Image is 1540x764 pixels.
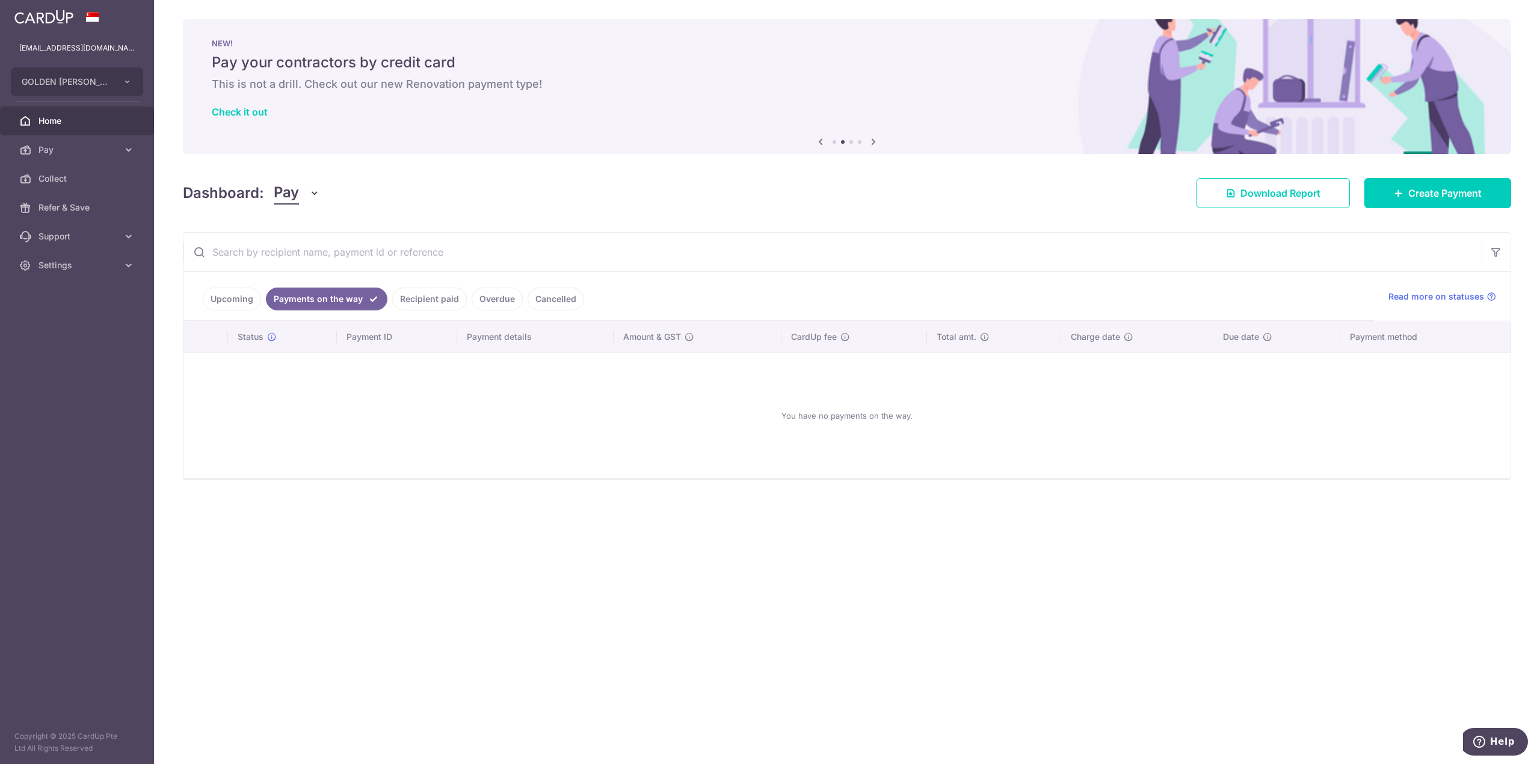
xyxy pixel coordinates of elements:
a: Recipient paid [392,288,467,310]
span: Due date [1223,331,1259,343]
h4: Dashboard: [183,182,264,204]
a: Download Report [1197,178,1350,208]
img: CardUp [14,10,73,24]
input: Search by recipient name, payment id or reference [183,233,1482,271]
a: Create Payment [1364,178,1511,208]
iframe: Opens a widget where you can find more information [1463,728,1528,758]
button: GOLDEN [PERSON_NAME] MARKETING [11,67,143,96]
th: Payment method [1340,321,1511,353]
span: Collect [38,173,118,185]
span: Read more on statuses [1388,291,1484,303]
span: Status [238,331,263,343]
div: You have no payments on the way. [198,363,1496,469]
th: Payment ID [337,321,458,353]
span: Create Payment [1408,186,1482,200]
a: Cancelled [528,288,584,310]
a: Overdue [472,288,523,310]
span: Pay [274,182,299,205]
span: Refer & Save [38,202,118,214]
button: Pay [274,182,320,205]
a: Upcoming [203,288,261,310]
span: Amount & GST [623,331,681,343]
span: Charge date [1071,331,1120,343]
a: Payments on the way [266,288,387,310]
th: Payment details [457,321,614,353]
span: GOLDEN [PERSON_NAME] MARKETING [22,76,111,88]
a: Read more on statuses [1388,291,1496,303]
span: Download Report [1240,186,1320,200]
p: [EMAIL_ADDRESS][DOMAIN_NAME] [19,42,135,54]
h5: Pay your contractors by credit card [212,53,1482,72]
span: CardUp fee [791,331,837,343]
span: Pay [38,144,118,156]
span: Settings [38,259,118,271]
h6: This is not a drill. Check out our new Renovation payment type! [212,77,1482,91]
span: Total amt. [937,331,976,343]
a: Check it out [212,106,268,118]
p: NEW! [212,39,1482,48]
span: Support [38,230,118,242]
img: Renovation banner [183,19,1511,154]
span: Home [38,115,118,127]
